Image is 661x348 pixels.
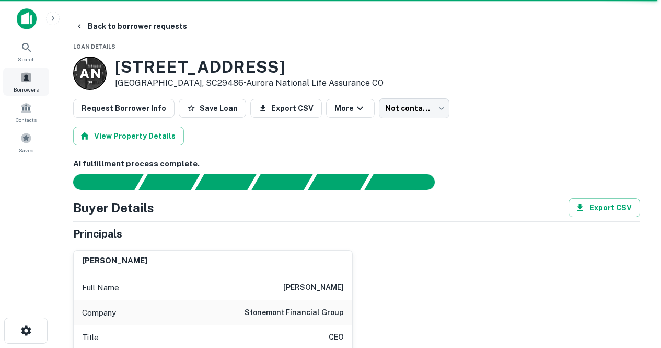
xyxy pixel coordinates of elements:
[73,226,122,242] h5: Principals
[138,174,200,190] div: Your request is received and processing...
[61,174,139,190] div: Sending borrower request to AI...
[195,174,256,190] div: Documents found, AI parsing details...
[379,98,449,118] div: Not contacted
[73,127,184,145] button: View Property Details
[82,255,147,267] h6: [PERSON_NAME]
[71,17,191,36] button: Back to borrower requests
[3,128,49,156] a: Saved
[16,116,37,124] span: Contacts
[17,8,37,29] img: capitalize-icon.png
[179,99,246,118] button: Save Loan
[19,146,34,154] span: Saved
[73,57,107,90] a: A N
[73,198,154,217] h4: Buyer Details
[609,264,661,315] iframe: Chat Widget
[73,43,115,50] span: Loan Details
[18,55,35,63] span: Search
[115,57,384,77] h3: [STREET_ADDRESS]
[283,282,344,294] h6: [PERSON_NAME]
[79,63,100,84] p: A N
[73,99,175,118] button: Request Borrower Info
[82,307,116,319] p: Company
[569,198,640,217] button: Export CSV
[82,331,99,344] p: Title
[251,174,312,190] div: Principals found, AI now looking for contact information...
[115,77,384,89] p: [GEOGRAPHIC_DATA], SC29486 •
[3,68,49,96] a: Borrowers
[3,98,49,126] a: Contacts
[245,307,344,319] h6: stonemont financial group
[73,158,640,170] h6: AI fulfillment process complete.
[3,37,49,65] a: Search
[82,282,119,294] p: Full Name
[329,331,344,344] h6: CEO
[365,174,447,190] div: AI fulfillment process complete.
[326,99,375,118] button: More
[250,99,322,118] button: Export CSV
[14,85,39,94] span: Borrowers
[308,174,369,190] div: Principals found, still searching for contact information. This may take time...
[246,78,384,88] a: Aurora National Life Assurance CO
